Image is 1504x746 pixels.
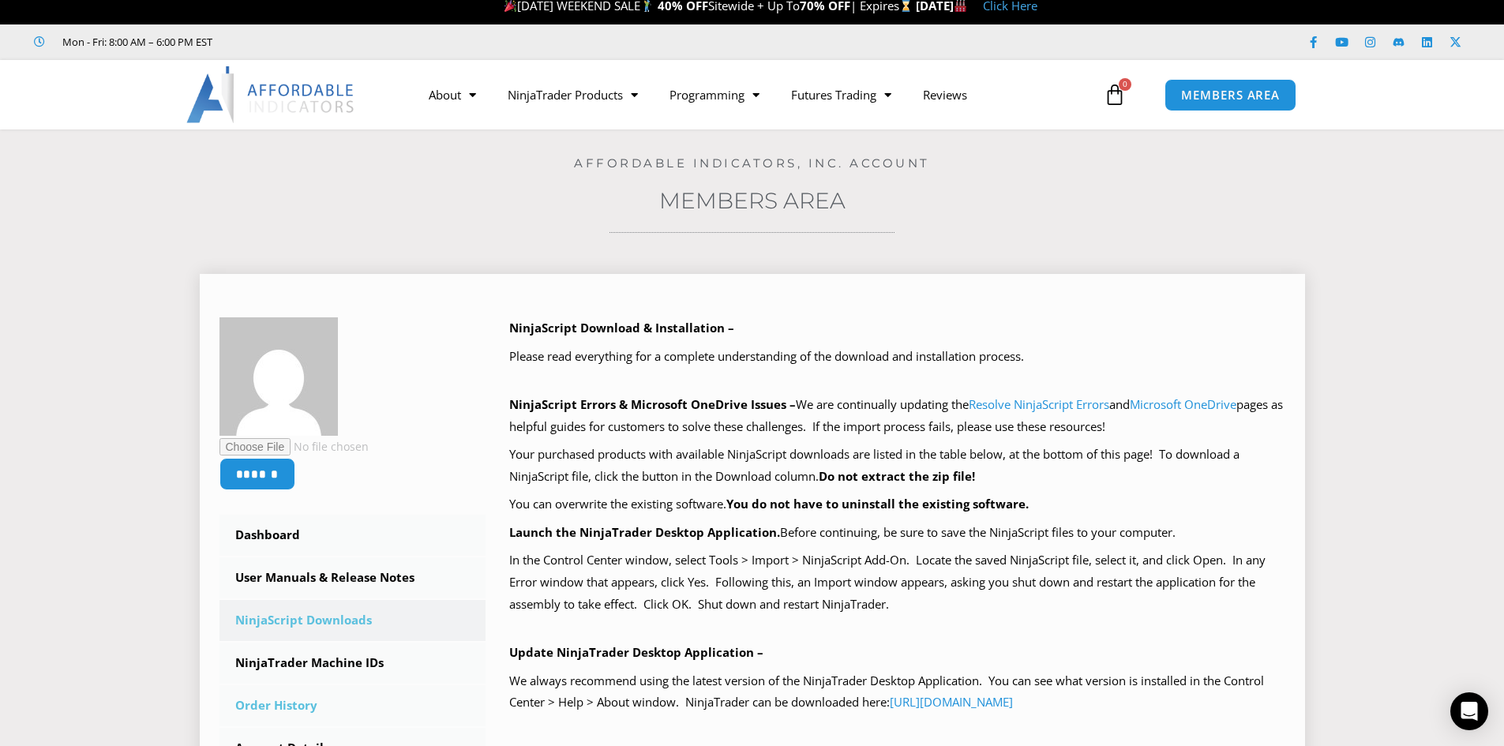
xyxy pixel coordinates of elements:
[219,515,486,556] a: Dashboard
[219,317,338,436] img: 2d0db67c5baf2c4caf7a9866d69fe5b0ec77033ca79e3478e07cac5713b5fb7f
[509,670,1285,714] p: We always recommend using the latest version of the NinjaTrader Desktop Application. You can see ...
[1119,78,1131,91] span: 0
[186,66,356,123] img: LogoAI | Affordable Indicators – NinjaTrader
[509,524,780,540] b: Launch the NinjaTrader Desktop Application.
[234,34,471,50] iframe: Customer reviews powered by Trustpilot
[509,549,1285,616] p: In the Control Center window, select Tools > Import > NinjaScript Add-On. Locate the saved NinjaS...
[775,77,907,113] a: Futures Trading
[1165,79,1296,111] a: MEMBERS AREA
[574,156,930,171] a: Affordable Indicators, Inc. Account
[654,77,775,113] a: Programming
[819,468,975,484] b: Do not extract the zip file!
[1181,89,1280,101] span: MEMBERS AREA
[413,77,492,113] a: About
[492,77,654,113] a: NinjaTrader Products
[726,496,1029,512] b: You do not have to uninstall the existing software.
[58,32,212,51] span: Mon - Fri: 8:00 AM – 6:00 PM EST
[969,396,1109,412] a: Resolve NinjaScript Errors
[1130,396,1236,412] a: Microsoft OneDrive
[907,77,983,113] a: Reviews
[1450,692,1488,730] div: Open Intercom Messenger
[659,187,846,214] a: Members Area
[509,320,734,336] b: NinjaScript Download & Installation –
[890,694,1013,710] a: [URL][DOMAIN_NAME]
[509,346,1285,368] p: Please read everything for a complete understanding of the download and installation process.
[509,444,1285,488] p: Your purchased products with available NinjaScript downloads are listed in the table below, at th...
[219,643,486,684] a: NinjaTrader Machine IDs
[219,557,486,598] a: User Manuals & Release Notes
[413,77,1100,113] nav: Menu
[509,493,1285,515] p: You can overwrite the existing software.
[509,394,1285,438] p: We are continually updating the and pages as helpful guides for customers to solve these challeng...
[219,600,486,641] a: NinjaScript Downloads
[219,685,486,726] a: Order History
[509,396,796,412] b: NinjaScript Errors & Microsoft OneDrive Issues –
[509,644,763,660] b: Update NinjaTrader Desktop Application –
[509,522,1285,544] p: Before continuing, be sure to save the NinjaScript files to your computer.
[1080,72,1150,118] a: 0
